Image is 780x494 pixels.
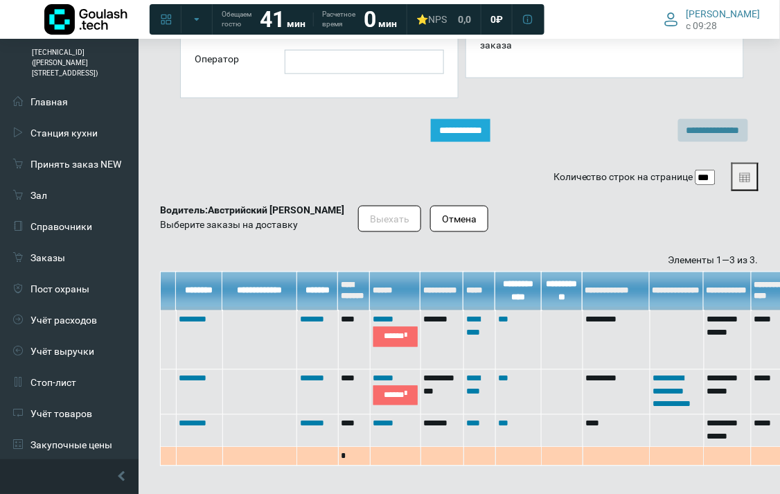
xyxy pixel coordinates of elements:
span: ₽ [496,13,503,26]
span: NPS [428,14,447,25]
span: мин [287,18,305,29]
button: [PERSON_NAME] c 09:28 [656,5,769,34]
button: Выехать [358,206,421,232]
div: Выберите заказы на доставку [160,218,344,232]
strong: 41 [260,6,285,33]
label: Количество строк на странице [553,170,693,184]
a: Обещаем гостю 41 мин Расчетное время 0 мин [213,7,405,32]
a: ⭐NPS 0,0 [408,7,479,32]
span: [PERSON_NAME] [686,8,761,20]
a: 0 ₽ [482,7,511,32]
b: Водитель: [160,204,344,215]
span: 0,0 [458,13,471,26]
img: Логотип компании Goulash.tech [44,4,127,35]
label: Оператор [195,52,239,67]
span: Расчетное время [322,10,355,29]
span: 0 [490,13,496,26]
div: Элементы 1—3 из 3. [160,254,759,268]
span: Обещаем гостю [222,10,251,29]
span: мин [378,18,397,29]
div: Источник заказа [470,21,560,58]
strong: 0 [364,6,376,33]
span: c 09:28 [686,20,718,31]
div: ⭐ [416,13,447,26]
button: Отмена [430,206,488,232]
span: Австрийский [PERSON_NAME] [208,204,344,215]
